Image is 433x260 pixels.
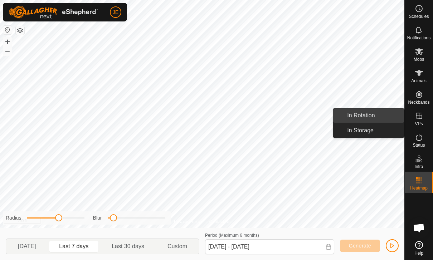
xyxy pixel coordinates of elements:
[205,233,259,238] label: Period (Maximum 6 months)
[333,123,404,138] li: In Storage
[413,143,425,147] span: Status
[93,214,102,222] label: Blur
[174,219,201,225] a: Privacy Policy
[347,126,374,135] span: In Storage
[411,79,427,83] span: Animals
[113,9,118,16] span: JE
[333,108,404,123] li: In Rotation
[405,238,433,258] a: Help
[340,240,380,252] button: Generate
[349,243,371,249] span: Generate
[414,165,423,169] span: Infra
[343,123,404,138] a: In Storage
[408,217,430,239] a: Open chat
[408,100,429,104] span: Neckbands
[415,122,423,126] span: VPs
[167,242,187,251] span: Custom
[409,14,429,19] span: Schedules
[343,108,404,123] a: In Rotation
[9,6,98,19] img: Gallagher Logo
[209,219,230,225] a: Contact Us
[18,242,36,251] span: [DATE]
[3,47,12,55] button: –
[6,214,21,222] label: Radius
[112,242,144,251] span: Last 30 days
[414,251,423,255] span: Help
[16,26,24,35] button: Map Layers
[3,38,12,46] button: +
[407,36,430,40] span: Notifications
[347,111,375,120] span: In Rotation
[414,57,424,62] span: Mobs
[59,242,88,251] span: Last 7 days
[410,186,428,190] span: Heatmap
[3,26,12,34] button: Reset Map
